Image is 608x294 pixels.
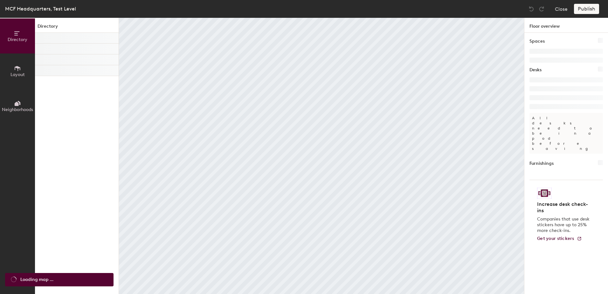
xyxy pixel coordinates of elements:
[8,37,27,42] span: Directory
[537,188,552,199] img: Sticker logo
[35,23,119,33] h1: Directory
[555,4,568,14] button: Close
[2,107,33,112] span: Neighborhoods
[537,216,591,234] p: Companies that use desk stickers have up to 25% more check-ins.
[529,113,603,154] p: All desks need to be in a pod before saving
[20,276,53,283] span: Loading map ...
[10,72,25,77] span: Layout
[537,236,582,241] a: Get your stickers
[524,18,608,33] h1: Floor overview
[528,6,535,12] img: Undo
[537,236,574,241] span: Get your stickers
[529,66,542,73] h1: Desks
[5,5,76,13] div: MCF Headquarters, Test Level
[529,38,545,45] h1: Spaces
[537,201,591,214] h4: Increase desk check-ins
[529,160,554,167] h1: Furnishings
[119,18,524,294] canvas: Map
[538,6,545,12] img: Redo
